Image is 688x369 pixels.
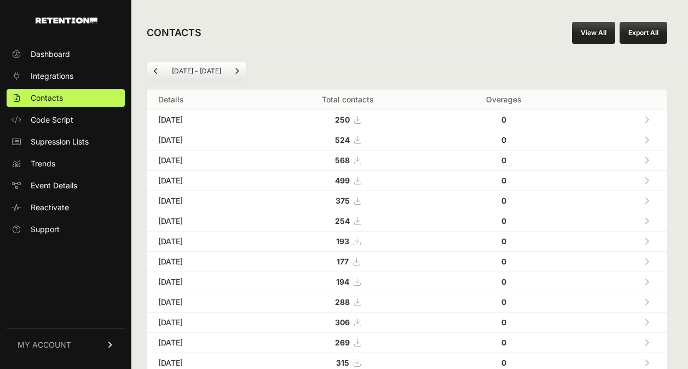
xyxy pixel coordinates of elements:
[7,177,125,194] a: Event Details
[147,62,165,80] a: Previous
[501,216,506,226] strong: 0
[147,272,260,292] td: [DATE]
[335,115,361,124] a: 250
[335,155,350,165] strong: 568
[7,111,125,129] a: Code Script
[335,115,350,124] strong: 250
[501,237,506,246] strong: 0
[336,237,349,246] strong: 193
[335,297,361,307] a: 288
[228,62,246,80] a: Next
[501,257,506,266] strong: 0
[7,45,125,63] a: Dashboard
[18,339,71,350] span: MY ACCOUNT
[31,158,55,169] span: Trends
[147,191,260,211] td: [DATE]
[147,90,260,110] th: Details
[31,136,89,147] span: Supression Lists
[335,318,350,327] strong: 306
[147,292,260,313] td: [DATE]
[165,67,228,76] li: [DATE] - [DATE]
[31,49,70,60] span: Dashboard
[436,90,572,110] th: Overages
[7,199,125,216] a: Reactivate
[335,176,361,185] a: 499
[336,358,360,367] a: 315
[147,110,260,130] td: [DATE]
[337,257,349,266] strong: 177
[336,196,350,205] strong: 375
[336,237,360,246] a: 193
[147,333,260,353] td: [DATE]
[335,135,361,145] a: 524
[335,318,361,327] a: 306
[336,277,349,286] strong: 194
[147,130,260,151] td: [DATE]
[31,180,77,191] span: Event Details
[336,196,361,205] a: 375
[31,202,69,213] span: Reactivate
[147,25,201,41] h2: CONTACTS
[335,216,350,226] strong: 254
[501,155,506,165] strong: 0
[336,358,349,367] strong: 315
[7,328,125,361] a: MY ACCOUNT
[501,196,506,205] strong: 0
[335,297,350,307] strong: 288
[147,232,260,252] td: [DATE]
[501,318,506,327] strong: 0
[335,135,350,145] strong: 524
[147,252,260,272] td: [DATE]
[572,22,615,44] a: View All
[501,277,506,286] strong: 0
[147,211,260,232] td: [DATE]
[31,93,63,103] span: Contacts
[147,171,260,191] td: [DATE]
[336,277,360,286] a: 194
[620,22,667,44] button: Export All
[501,358,506,367] strong: 0
[335,338,361,347] a: 269
[335,338,350,347] strong: 269
[36,18,97,24] img: Retention.com
[147,151,260,171] td: [DATE]
[147,313,260,333] td: [DATE]
[501,176,506,185] strong: 0
[31,114,73,125] span: Code Script
[335,216,361,226] a: 254
[7,89,125,107] a: Contacts
[501,297,506,307] strong: 0
[7,133,125,151] a: Supression Lists
[501,115,506,124] strong: 0
[260,90,435,110] th: Total contacts
[31,224,60,235] span: Support
[7,67,125,85] a: Integrations
[31,71,73,82] span: Integrations
[337,257,360,266] a: 177
[335,155,361,165] a: 568
[7,155,125,172] a: Trends
[335,176,350,185] strong: 499
[7,221,125,238] a: Support
[501,338,506,347] strong: 0
[501,135,506,145] strong: 0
